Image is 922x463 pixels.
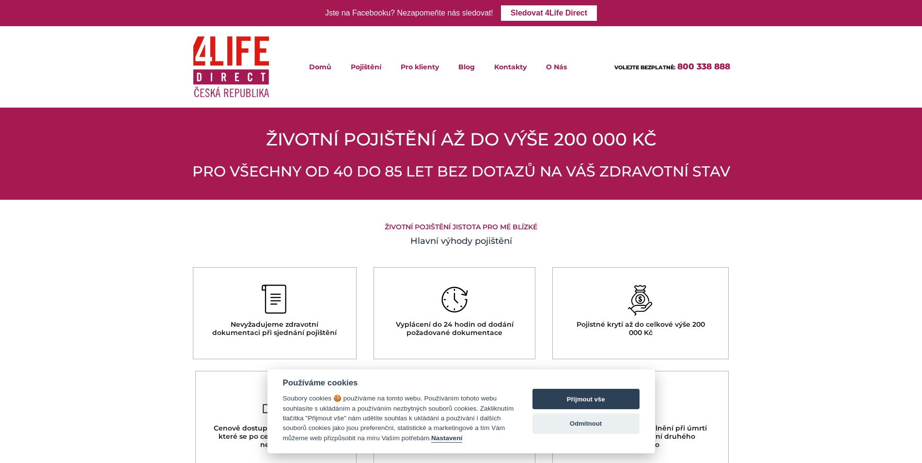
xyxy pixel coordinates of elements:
a: Sledovat 4Life Direct [501,5,597,21]
a: Blog [449,49,484,84]
h1: ŽIVOTNÍ POJIŠTĚNÍ AŽ DO VÝŠE 200 000 KČ [192,127,730,151]
img: ikona hodin [441,285,468,316]
div: Používáme cookies [283,378,514,388]
h5: Životní pojištění Jistota pro mé blízké [192,223,730,231]
button: Odmítnout [532,414,640,434]
div: Soubory cookies 🍪 používáme na tomto webu. Používáním tohoto webu souhlasíte s ukládáním a použív... [283,394,514,443]
a: Domů [299,49,341,84]
img: ikona peněz padajících do ruky [263,388,289,419]
h5: Vyplácení do 24 hodin od dodání požadované dokumentace [391,320,518,337]
h5: Cenově dostupné měsíční pojistné, které se po celou dobu pojištění nezmění [213,424,340,448]
h5: Nevyžadujeme zdravotní dokumentaci při sjednání pojištění [210,320,340,337]
div: Jste na Facebooku? Nezapomeňte nás sledovat! [325,6,493,20]
img: 4Life Direct Česká republika logo [193,30,269,103]
h5: Pojistné krytí až do celkové výše 200 000 Kč [570,320,711,337]
span: VOLEJTE BEZPLATNĚ: [614,64,675,71]
a: 800 338 888 [677,62,730,71]
h4: Hlavní výhody pojištění [192,235,730,248]
button: Přijmout vše [532,389,640,409]
button: Nastavení [431,434,462,443]
img: měšec s dolary černá ikona [627,285,654,316]
img: ikona dokumentu [261,285,288,316]
a: Kontakty [484,49,536,84]
h2: PRO VŠECHNY OD 40 DO 85 LET BEZ DOTAZŮ NA VÁŠ ZDRAVOTNÍ STAV [192,163,730,180]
